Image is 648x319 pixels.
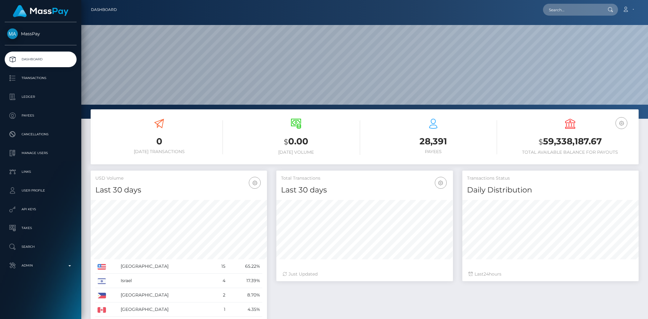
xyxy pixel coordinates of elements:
p: User Profile [7,186,74,195]
a: Cancellations [5,127,77,142]
h4: Daily Distribution [467,185,634,196]
h6: [DATE] Transactions [95,149,223,154]
td: [GEOGRAPHIC_DATA] [118,288,212,302]
div: Last hours [469,271,632,277]
img: MassPay [7,28,18,39]
a: Payees [5,108,77,123]
h5: Transactions Status [467,175,634,182]
a: Admin [5,258,77,273]
td: Israel [118,274,212,288]
p: Transactions [7,73,74,83]
p: Cancellations [7,130,74,139]
h5: USD Volume [95,175,262,182]
a: Manage Users [5,145,77,161]
a: Transactions [5,70,77,86]
h3: 28,391 [369,135,497,147]
p: Admin [7,261,74,270]
a: Search [5,239,77,255]
p: API Keys [7,205,74,214]
td: 1 [212,302,228,317]
input: Search... [543,4,602,16]
span: MassPay [5,31,77,37]
h3: 0 [95,135,223,147]
td: 65.22% [228,259,263,274]
a: Links [5,164,77,180]
p: Dashboard [7,55,74,64]
img: IL.png [98,278,106,284]
td: 8.70% [228,288,263,302]
small: $ [284,137,288,146]
td: 2 [212,288,228,302]
img: CA.png [98,307,106,313]
div: Just Updated [283,271,446,277]
a: API Keys [5,202,77,217]
td: 4 [212,274,228,288]
img: US.png [98,264,106,270]
p: Payees [7,111,74,120]
h5: Total Transactions [281,175,448,182]
h3: 59,338,187.67 [506,135,634,148]
td: 15 [212,259,228,274]
a: Dashboard [91,3,117,16]
td: 17.39% [228,274,263,288]
img: PH.png [98,293,106,298]
a: User Profile [5,183,77,198]
a: Dashboard [5,52,77,67]
td: [GEOGRAPHIC_DATA] [118,302,212,317]
small: $ [539,137,543,146]
td: [GEOGRAPHIC_DATA] [118,259,212,274]
h6: [DATE] Volume [232,150,360,155]
h6: Total Available Balance for Payouts [506,150,634,155]
img: MassPay Logo [13,5,68,17]
h6: Payees [369,149,497,154]
a: Taxes [5,220,77,236]
span: 24 [484,271,489,277]
p: Links [7,167,74,177]
td: 4.35% [228,302,263,317]
h4: Last 30 days [95,185,262,196]
h3: 0.00 [232,135,360,148]
p: Ledger [7,92,74,102]
p: Manage Users [7,148,74,158]
h4: Last 30 days [281,185,448,196]
p: Search [7,242,74,252]
a: Ledger [5,89,77,105]
p: Taxes [7,223,74,233]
